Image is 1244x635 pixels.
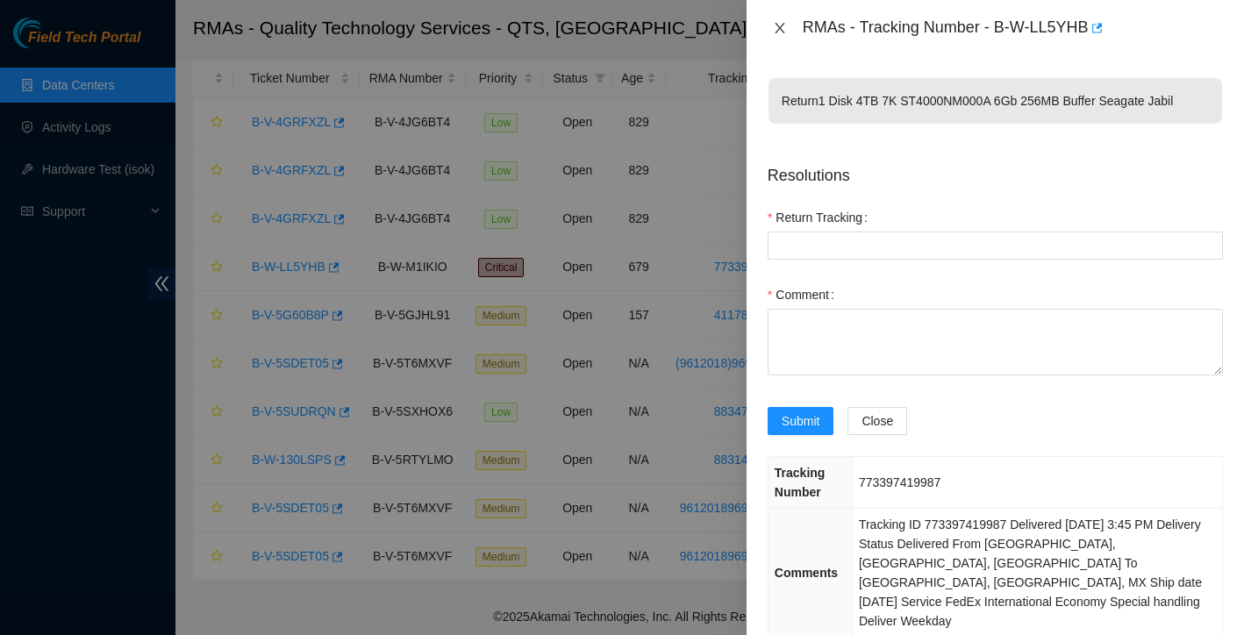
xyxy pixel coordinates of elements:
[775,566,838,580] span: Comments
[859,517,1202,628] span: Tracking ID 773397419987 Delivered [DATE] 3:45 PM Delivery Status Delivered From [GEOGRAPHIC_DATA...
[862,411,893,431] span: Close
[847,407,907,435] button: Close
[768,281,841,309] label: Comment
[768,309,1223,375] textarea: Comment
[768,407,834,435] button: Submit
[782,411,820,431] span: Submit
[768,150,1223,188] p: Resolutions
[768,203,875,232] label: Return Tracking
[768,20,792,37] button: Close
[773,21,787,35] span: close
[803,14,1223,42] div: RMAs - Tracking Number - B-W-LL5YHB
[775,466,826,499] span: Tracking Number
[769,78,1222,124] p: Return 1 Disk 4TB 7K ST4000NM000A 6Gb 256MB Buffer Seagate Jabil
[768,232,1223,260] input: Return Tracking
[859,475,940,489] span: 773397419987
